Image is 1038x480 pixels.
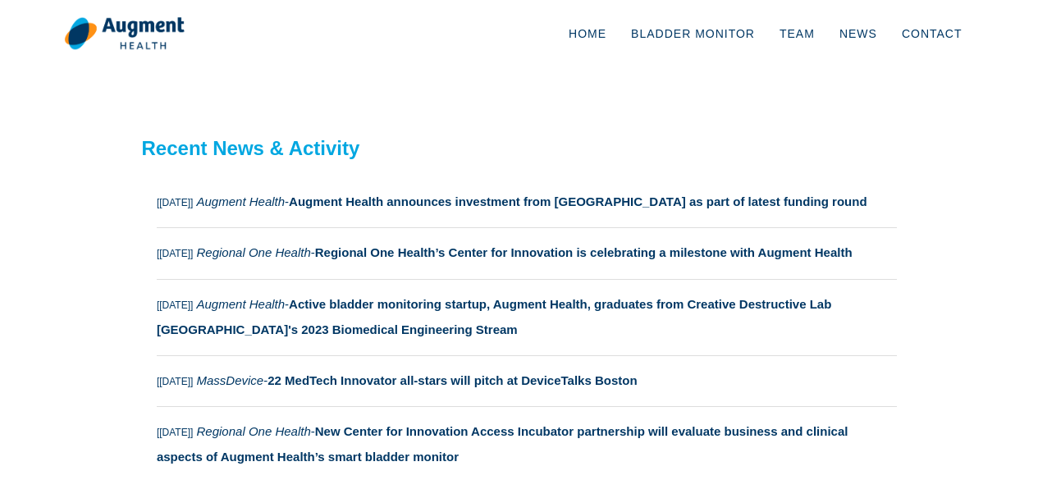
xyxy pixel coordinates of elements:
i: Augment Health [197,297,286,311]
small: [[DATE]] [157,427,193,438]
a: [[DATE]] Augment Health-Augment Health announces investment from [GEOGRAPHIC_DATA] as part of lat... [157,177,897,227]
small: [[DATE]] [157,248,193,259]
a: Bladder Monitor [619,7,767,61]
a: [[DATE]] MassDevice-22 MedTech Innovator all-stars will pitch at DeviceTalks Boston [157,356,897,406]
a: Contact [889,7,975,61]
h2: Recent News & Activity [142,137,897,161]
a: [[DATE]] Regional One Health-Regional One Health’s Center for Innovation is celebrating a milesto... [157,228,897,278]
a: [[DATE]] Augment Health-Active bladder monitoring startup, Augment Health, graduates from Creativ... [157,280,897,355]
strong: Regional One Health’s Center for Innovation is celebrating a milestone with Augment Health [315,245,853,259]
strong: Active bladder monitoring startup, Augment Health, graduates from Creative Destructive Lab [GEOGR... [157,297,831,336]
strong: New Center for Innovation Access Incubator partnership will evaluate business and clinical aspect... [157,424,848,464]
img: logo [64,16,185,51]
i: Regional One Health [197,424,311,438]
strong: Augment Health announces investment from [GEOGRAPHIC_DATA] as part of latest funding round [289,194,867,208]
small: [[DATE]] [157,299,193,311]
i: Regional One Health [197,245,311,259]
i: Augment Health [197,194,286,208]
a: Team [767,7,827,61]
small: [[DATE]] [157,376,193,387]
a: Home [556,7,619,61]
small: [[DATE]] [157,197,193,208]
a: News [827,7,889,61]
strong: 22 MedTech Innovator all-stars will pitch at DeviceTalks Boston [268,373,637,387]
i: MassDevice [197,373,264,387]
